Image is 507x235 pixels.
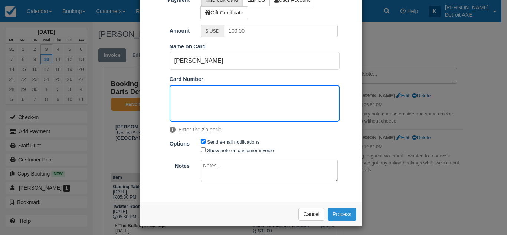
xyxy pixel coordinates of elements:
label: Gift Certificate [200,6,248,19]
span: Enter the zip code [170,126,340,133]
label: Amount [140,25,196,35]
label: Options [140,137,196,148]
label: Name on Card [170,43,206,50]
input: Valid amount required. [224,25,338,37]
button: Cancel [298,208,324,221]
label: Card Number [170,75,203,83]
label: Notes [140,160,196,170]
label: Show note on customer invoice [207,148,274,153]
button: Process [328,208,356,221]
iframe: Secure Credit Card Form [170,85,339,121]
small: $ USD [206,29,219,34]
label: Send e-mail notifications [207,139,259,145]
